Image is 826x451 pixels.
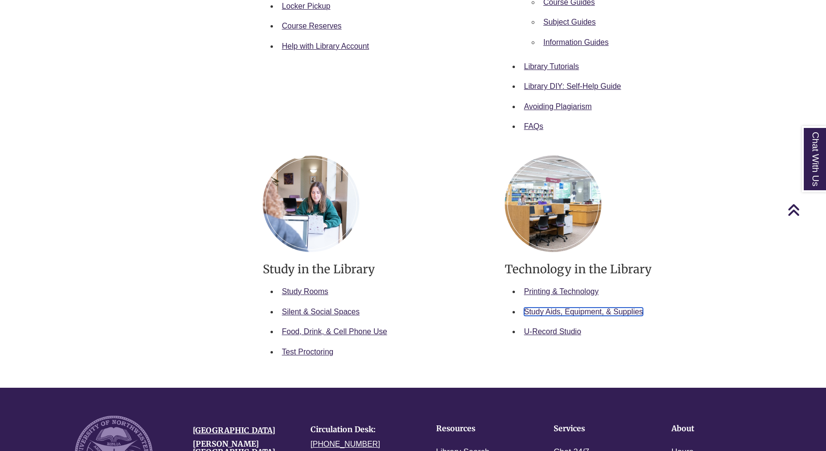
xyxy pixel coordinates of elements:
[263,262,490,277] h3: Study in the Library
[524,62,579,70] a: Library Tutorials
[543,38,609,46] a: Information Guides
[193,425,275,435] a: [GEOGRAPHIC_DATA]
[311,425,414,434] h4: Circulation Desk:
[524,102,592,111] a: Avoiding Plagiarism
[671,424,759,433] h4: About
[554,424,641,433] h4: Services
[282,2,331,10] a: Locker Pickup
[524,327,581,336] a: U-Record Studio
[524,122,543,130] a: FAQs
[282,287,328,296] a: Study Rooms
[282,327,387,336] a: Food, Drink, & Cell Phone Use
[787,203,824,216] a: Back to Top
[282,22,342,30] a: Course Reserves
[282,308,360,316] a: Silent & Social Spaces
[436,424,524,433] h4: Resources
[524,287,598,296] a: Printing & Technology
[311,440,380,448] a: [PHONE_NUMBER]
[282,348,334,356] a: Test Proctoring
[543,18,596,26] a: Subject Guides
[505,262,732,277] h3: Technology in the Library
[282,42,370,50] a: Help with Library Account
[524,308,643,316] a: Study Aids, Equipment, & Supplies
[524,82,621,90] a: Library DIY: Self-Help Guide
